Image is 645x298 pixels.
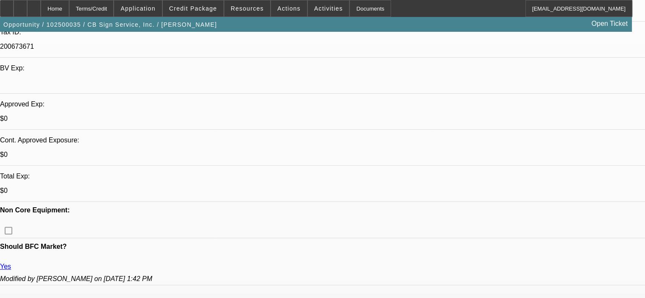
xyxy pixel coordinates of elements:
span: Application [120,5,155,12]
span: Actions [277,5,301,12]
span: Activities [314,5,343,12]
button: Activities [308,0,349,17]
span: Opportunity / 102500035 / CB Sign Service, Inc. / [PERSON_NAME] [3,21,217,28]
a: Open Ticket [588,17,631,31]
button: Application [114,0,162,17]
span: Credit Package [169,5,217,12]
span: Resources [231,5,264,12]
button: Resources [224,0,270,17]
button: Credit Package [163,0,223,17]
button: Actions [271,0,307,17]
